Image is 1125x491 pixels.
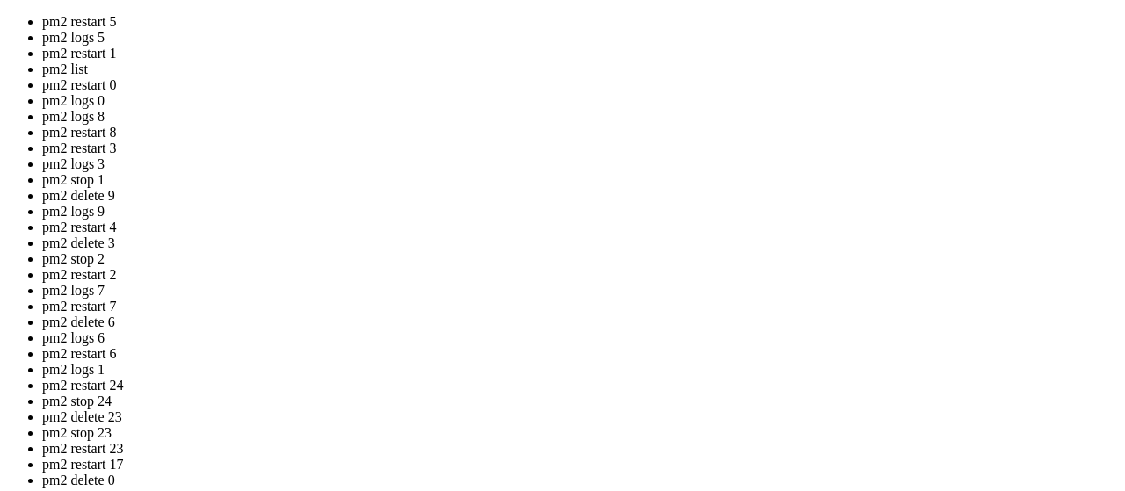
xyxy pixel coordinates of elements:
[7,66,897,81] x-row: * Support: [URL][DOMAIN_NAME]
[42,362,1118,378] li: pm2 logs 1
[42,156,1118,172] li: pm2 logs 3
[42,425,1118,441] li: pm2 stop 23
[171,169,178,184] div: (22, 11)
[7,51,897,66] x-row: * Management: [URL][DOMAIN_NAME]
[42,204,1118,220] li: pm2 logs 9
[42,93,1118,109] li: pm2 logs 0
[42,394,1118,409] li: pm2 stop 24
[42,314,1118,330] li: pm2 delete 6
[42,346,1118,362] li: pm2 restart 6
[42,330,1118,346] li: pm2 logs 6
[42,172,1118,188] li: pm2 stop 1
[42,46,1118,61] li: pm2 restart 1
[7,154,897,169] x-row: Last login: [DATE] from [TECHNICAL_ID]
[42,61,1118,77] li: pm2 list
[42,235,1118,251] li: pm2 delete 3
[7,95,897,110] x-row: This system has been minimized by removing packages and content that are
[42,220,1118,235] li: pm2 restart 4
[42,473,1118,488] li: pm2 delete 0
[42,441,1118,457] li: pm2 restart 23
[7,139,897,154] x-row: To restore this content, you can run the 'unminimize' command.
[42,378,1118,394] li: pm2 restart 24
[42,283,1118,299] li: pm2 logs 7
[7,7,897,22] x-row: Welcome to Ubuntu 22.04.5 LTS (GNU/Linux 5.15.0-144-generic x86_64)
[7,169,897,184] x-row: root@big-country:~# pm
[42,30,1118,46] li: pm2 logs 5
[42,457,1118,473] li: pm2 restart 17
[7,110,897,125] x-row: not required on a system that users do not log into.
[42,77,1118,93] li: pm2 restart 0
[42,409,1118,425] li: pm2 delete 23
[42,141,1118,156] li: pm2 restart 3
[42,188,1118,204] li: pm2 delete 9
[42,299,1118,314] li: pm2 restart 7
[42,251,1118,267] li: pm2 stop 2
[42,267,1118,283] li: pm2 restart 2
[42,109,1118,125] li: pm2 logs 8
[42,14,1118,30] li: pm2 restart 5
[7,36,897,51] x-row: * Documentation: [URL][DOMAIN_NAME]
[42,125,1118,141] li: pm2 restart 8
